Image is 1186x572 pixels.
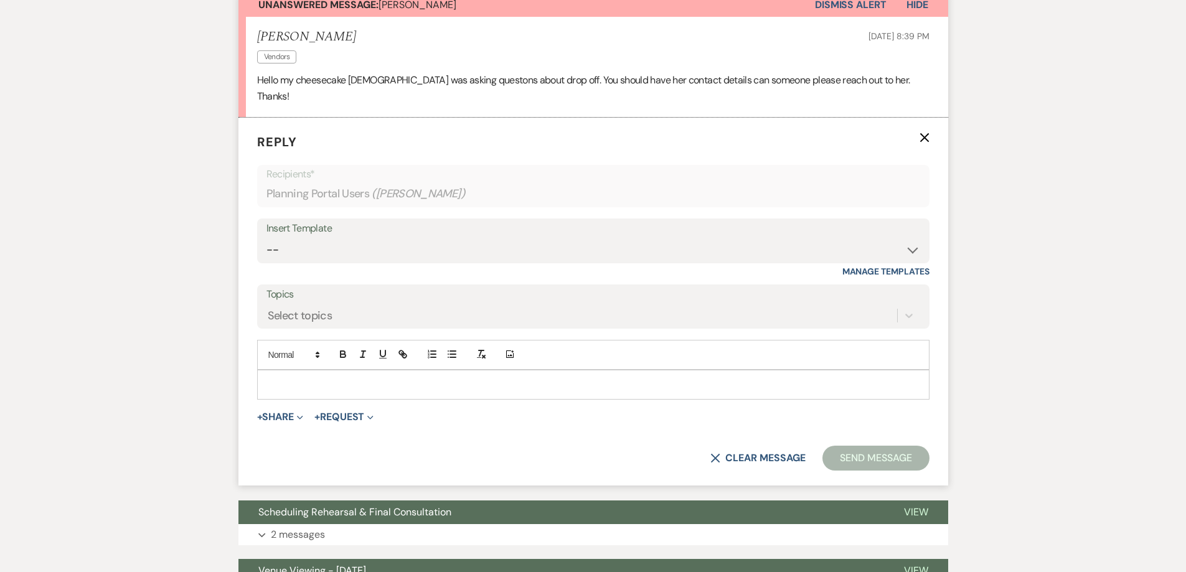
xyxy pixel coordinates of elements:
[842,266,930,277] a: Manage Templates
[868,30,929,42] span: [DATE] 8:39 PM
[271,527,325,543] p: 2 messages
[257,72,930,104] p: Hello my cheesecake [DEMOGRAPHIC_DATA] was asking questons about drop off. You should have her co...
[266,166,920,182] p: Recipients*
[257,29,356,45] h5: [PERSON_NAME]
[884,500,948,524] button: View
[710,453,805,463] button: Clear message
[822,446,929,471] button: Send Message
[257,412,263,422] span: +
[238,524,948,545] button: 2 messages
[257,134,297,150] span: Reply
[257,412,304,422] button: Share
[268,307,332,324] div: Select topics
[266,182,920,206] div: Planning Portal Users
[257,50,297,63] span: Vendors
[372,185,465,202] span: ( [PERSON_NAME] )
[266,286,920,304] label: Topics
[258,505,451,518] span: Scheduling Rehearsal & Final Consultation
[314,412,320,422] span: +
[266,220,920,238] div: Insert Template
[904,505,928,518] span: View
[238,500,884,524] button: Scheduling Rehearsal & Final Consultation
[314,412,374,422] button: Request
